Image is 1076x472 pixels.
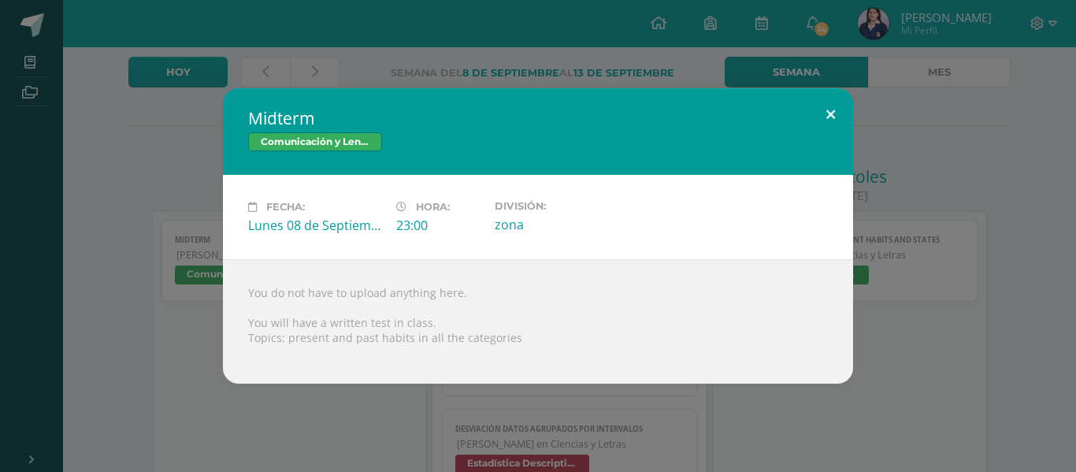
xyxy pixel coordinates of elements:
div: 23:00 [396,217,482,234]
span: Comunicación y Lenguaje L3 (Inglés) 5 [248,132,382,151]
div: Lunes 08 de Septiembre [248,217,384,234]
div: You do not have to upload anything here. You will have a written test in class. Topics: present a... [223,259,853,384]
span: Fecha: [266,201,305,213]
button: Close (Esc) [808,88,853,142]
h2: Midterm [248,107,828,129]
span: Hora: [416,201,450,213]
label: División: [495,200,630,212]
div: zona [495,216,630,233]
